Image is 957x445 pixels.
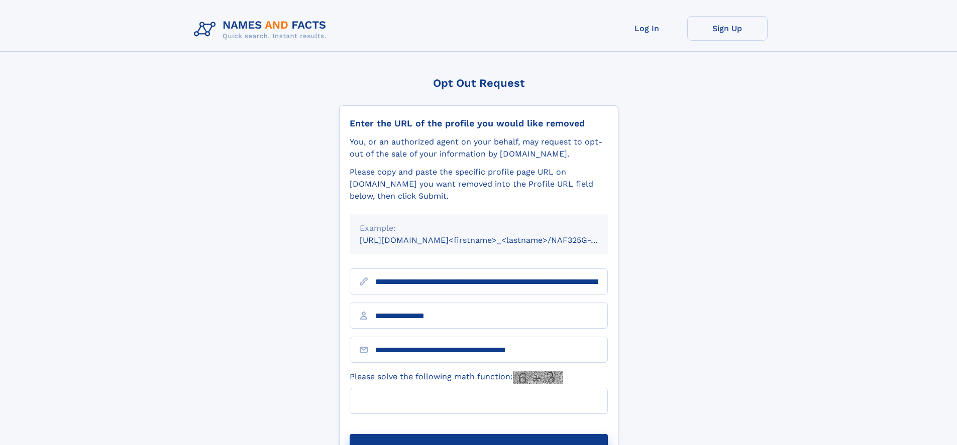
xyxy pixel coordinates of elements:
[360,222,598,234] div: Example:
[607,16,687,41] a: Log In
[350,118,608,129] div: Enter the URL of the profile you would like removed
[190,16,335,43] img: Logo Names and Facts
[350,371,563,384] label: Please solve the following math function:
[350,166,608,202] div: Please copy and paste the specific profile page URL on [DOMAIN_NAME] you want removed into the Pr...
[687,16,768,41] a: Sign Up
[339,77,618,89] div: Opt Out Request
[350,136,608,160] div: You, or an authorized agent on your behalf, may request to opt-out of the sale of your informatio...
[360,235,627,245] small: [URL][DOMAIN_NAME]<firstname>_<lastname>/NAF325G-xxxxxxxx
